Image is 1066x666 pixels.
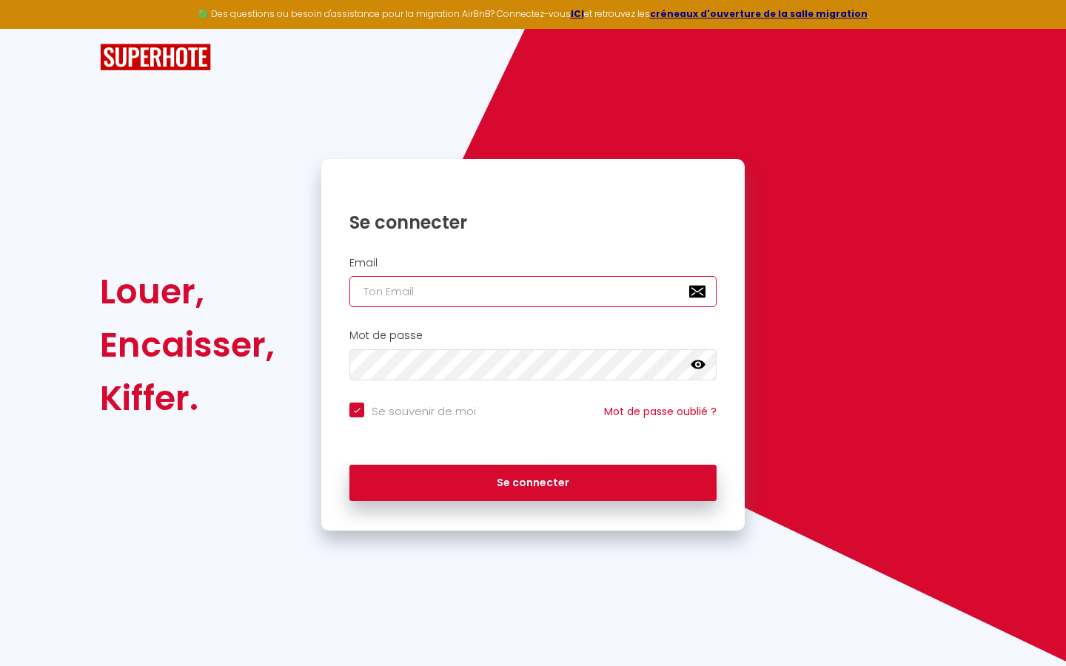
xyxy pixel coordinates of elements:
[571,7,584,20] a: ICI
[100,318,275,371] div: Encaisser,
[100,44,211,71] img: SuperHote logo
[349,329,717,342] h2: Mot de passe
[349,276,717,307] input: Ton Email
[604,404,717,419] a: Mot de passe oublié ?
[349,211,717,234] h1: Se connecter
[100,371,275,425] div: Kiffer.
[650,7,868,20] a: créneaux d'ouverture de la salle migration
[349,465,717,502] button: Se connecter
[12,6,56,50] button: Ouvrir le widget de chat LiveChat
[349,257,717,269] h2: Email
[100,265,275,318] div: Louer,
